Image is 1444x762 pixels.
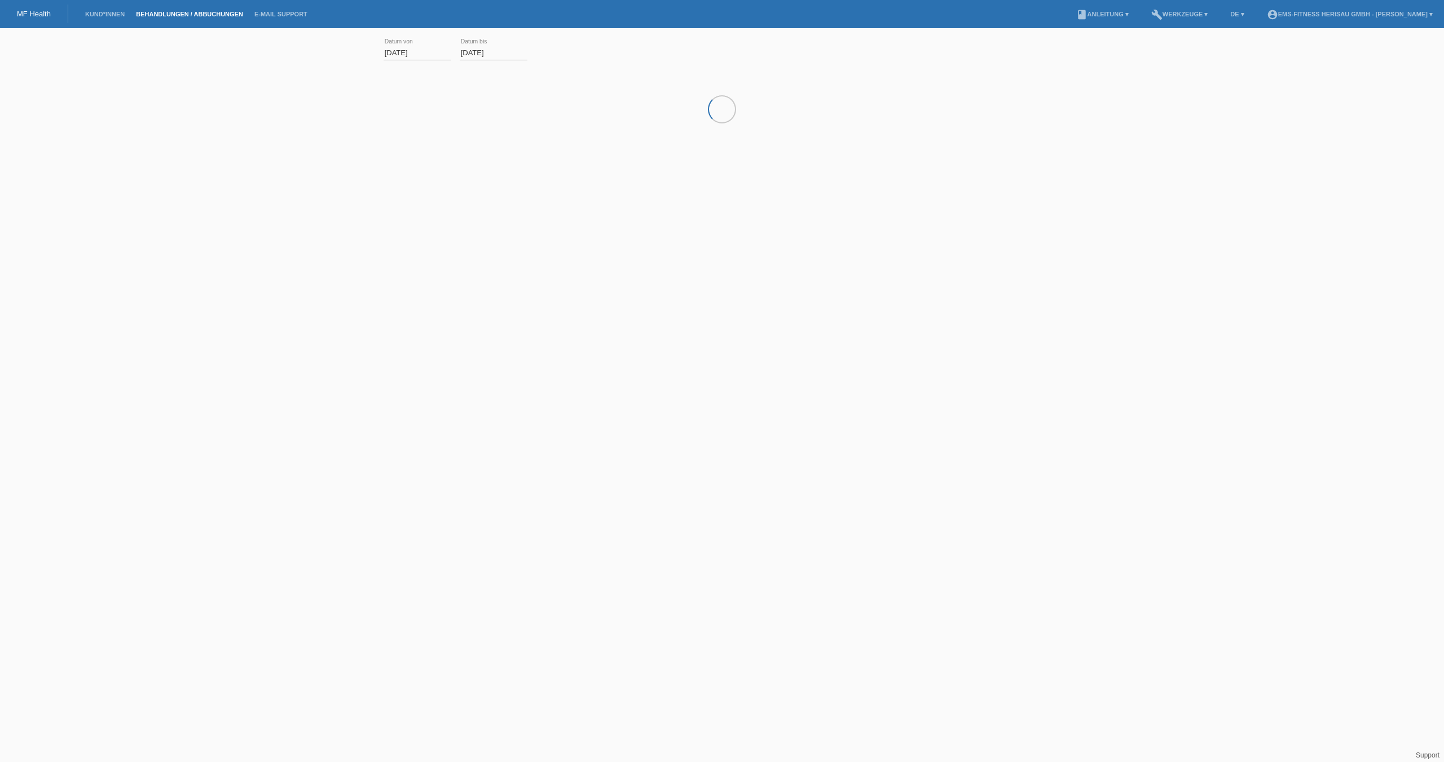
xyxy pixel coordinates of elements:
a: bookAnleitung ▾ [1071,11,1134,17]
a: Kund*innen [80,11,130,17]
a: E-Mail Support [249,11,313,17]
i: build [1151,9,1163,20]
a: DE ▾ [1225,11,1249,17]
i: account_circle [1267,9,1278,20]
i: book [1076,9,1088,20]
a: Support [1416,751,1439,759]
a: Behandlungen / Abbuchungen [130,11,249,17]
a: account_circleEMS-Fitness Herisau GmbH - [PERSON_NAME] ▾ [1261,11,1438,17]
a: buildWerkzeuge ▾ [1146,11,1214,17]
a: MF Health [17,10,51,18]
